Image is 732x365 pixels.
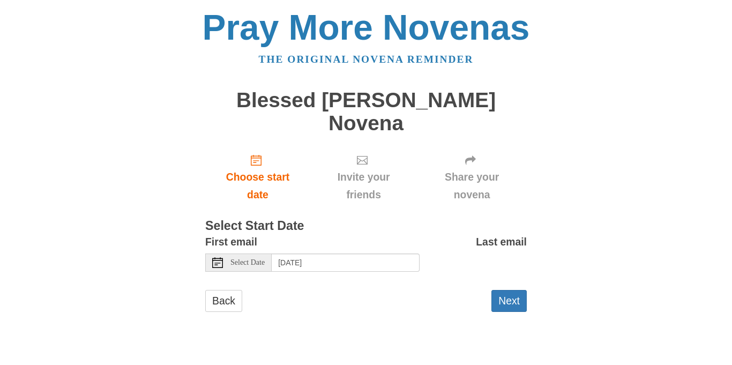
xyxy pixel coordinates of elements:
[417,145,527,209] div: Click "Next" to confirm your start date first.
[205,290,242,312] a: Back
[216,168,300,204] span: Choose start date
[259,54,474,65] a: The original novena reminder
[428,168,516,204] span: Share your novena
[491,290,527,312] button: Next
[205,145,310,209] a: Choose start date
[476,233,527,251] label: Last email
[203,8,530,47] a: Pray More Novenas
[205,219,527,233] h3: Select Start Date
[205,89,527,135] h1: Blessed [PERSON_NAME] Novena
[205,233,257,251] label: First email
[230,259,265,266] span: Select Date
[321,168,406,204] span: Invite your friends
[310,145,417,209] div: Click "Next" to confirm your start date first.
